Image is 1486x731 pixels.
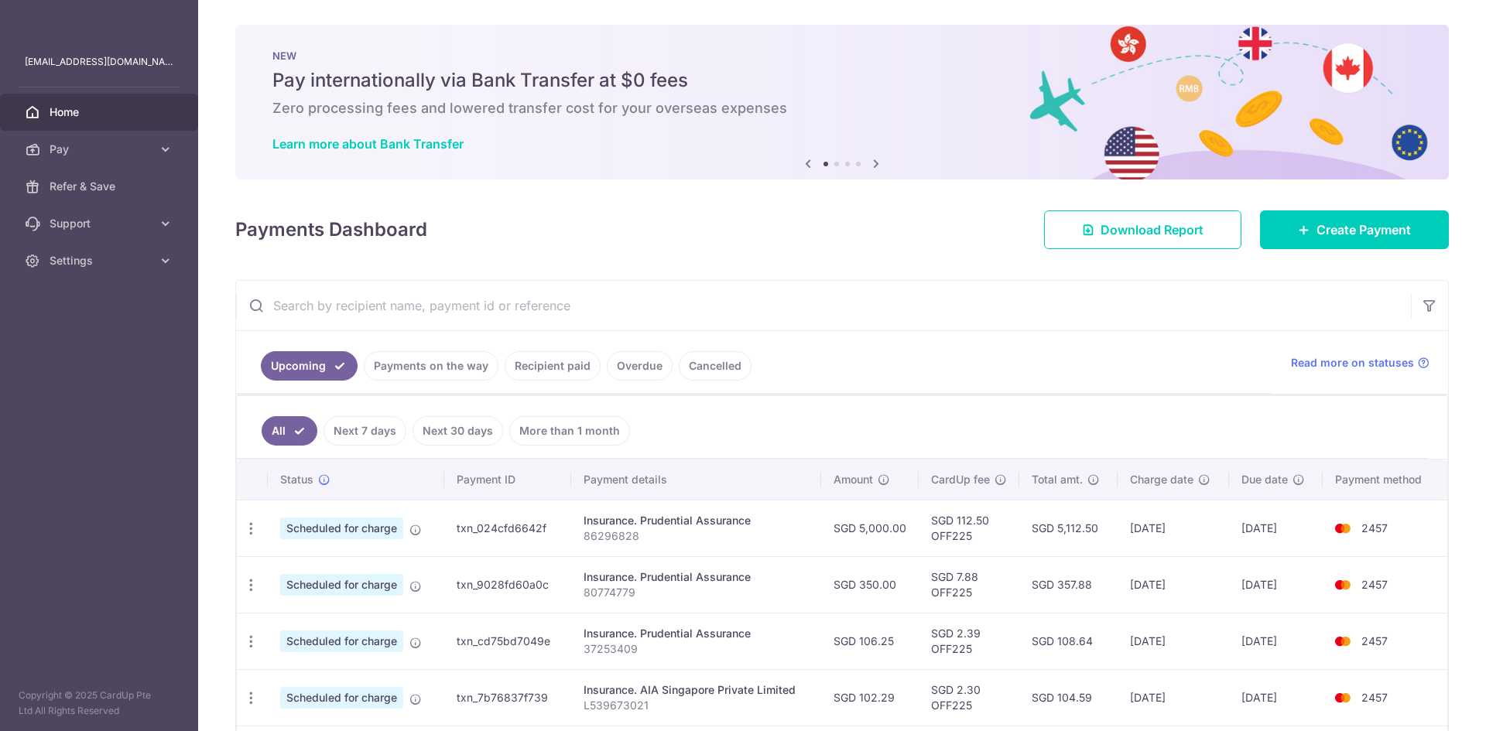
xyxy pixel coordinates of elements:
[1229,556,1323,613] td: [DATE]
[280,472,313,487] span: Status
[1019,500,1118,556] td: SGD 5,112.50
[584,682,810,698] div: Insurance. AIA Singapore Private Limited
[821,500,919,556] td: SGD 5,000.00
[1327,632,1358,651] img: Bank Card
[607,351,673,381] a: Overdue
[1229,613,1323,669] td: [DATE]
[19,12,94,31] img: CardUp
[919,613,1019,669] td: SGD 2.39 OFF225
[1118,669,1229,726] td: [DATE]
[364,351,498,381] a: Payments on the way
[1229,500,1323,556] td: [DATE]
[1327,519,1358,538] img: Bank Card
[1361,521,1388,535] span: 2457
[1291,355,1414,371] span: Read more on statuses
[280,574,403,596] span: Scheduled for charge
[919,669,1019,726] td: SGD 2.30 OFF225
[444,669,571,726] td: txn_7b76837f739
[50,142,152,157] span: Pay
[261,351,358,381] a: Upcoming
[280,630,403,652] span: Scheduled for charge
[1327,576,1358,594] img: Bank Card
[919,500,1019,556] td: SGD 112.50 OFF225
[821,669,919,726] td: SGD 102.29
[584,528,810,544] p: 86296828
[262,416,317,446] a: All
[931,472,990,487] span: CardUp fee
[1361,691,1388,704] span: 2457
[444,556,571,613] td: txn_9028fd60a0c
[834,472,873,487] span: Amount
[444,613,571,669] td: txn_cd75bd7049e
[1361,578,1388,591] span: 2457
[272,68,1412,93] h5: Pay internationally via Bank Transfer at $0 fees
[1101,220,1204,239] span: Download Report
[280,518,403,539] span: Scheduled for charge
[1044,210,1241,249] a: Download Report
[50,216,152,231] span: Support
[50,179,152,194] span: Refer & Save
[1241,472,1288,487] span: Due date
[25,54,173,70] p: [EMAIL_ADDRESS][DOMAIN_NAME]
[584,698,810,713] p: L539673021
[1118,556,1229,613] td: [DATE]
[1327,688,1358,707] img: Bank Card
[1229,669,1323,726] td: [DATE]
[280,687,403,709] span: Scheduled for charge
[584,641,810,657] p: 37253409
[1260,210,1449,249] a: Create Payment
[1130,472,1193,487] span: Charge date
[584,569,810,585] div: Insurance. Prudential Assurance
[235,25,1449,179] img: Bank transfer banner
[1317,220,1411,239] span: Create Payment
[1019,669,1118,726] td: SGD 104.59
[584,513,810,528] div: Insurance. Prudential Assurance
[679,351,752,381] a: Cancelled
[272,99,1412,118] h6: Zero processing fees and lowered transfer cost for your overseas expenses
[821,556,919,613] td: SGD 350.00
[1361,634,1388,647] span: 2457
[50,253,152,268] span: Settings
[1118,500,1229,556] td: [DATE]
[50,104,152,120] span: Home
[919,556,1019,613] td: SGD 7.88 OFF225
[1323,459,1447,500] th: Payment method
[1032,472,1083,487] span: Total amt.
[505,351,601,381] a: Recipient paid
[324,416,406,446] a: Next 7 days
[1019,613,1118,669] td: SGD 108.64
[584,626,810,641] div: Insurance. Prudential Assurance
[272,136,464,152] a: Learn more about Bank Transfer
[444,459,571,500] th: Payment ID
[272,50,1412,62] p: NEW
[509,416,630,446] a: More than 1 month
[1291,355,1430,371] a: Read more on statuses
[236,281,1411,330] input: Search by recipient name, payment id or reference
[1118,613,1229,669] td: [DATE]
[1019,556,1118,613] td: SGD 357.88
[584,585,810,600] p: 80774779
[413,416,503,446] a: Next 30 days
[571,459,822,500] th: Payment details
[821,613,919,669] td: SGD 106.25
[444,500,571,556] td: txn_024cfd6642f
[235,216,427,244] h4: Payments Dashboard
